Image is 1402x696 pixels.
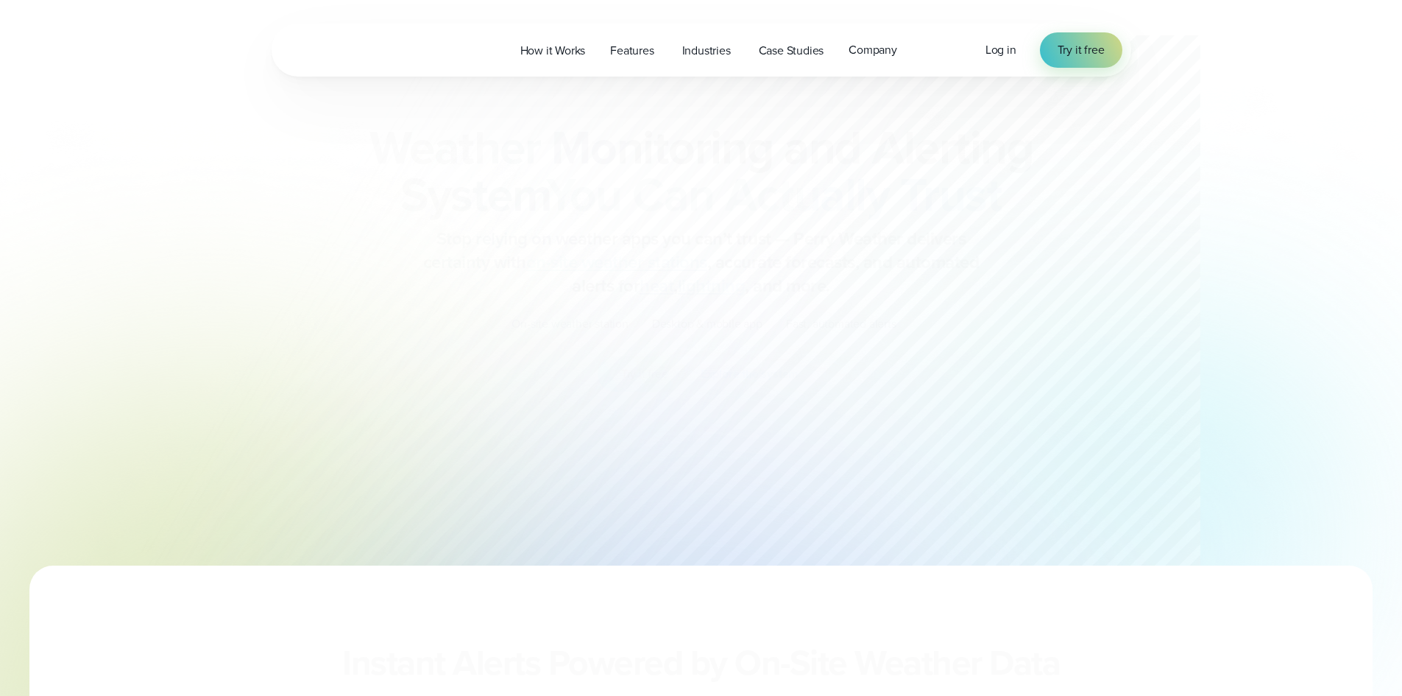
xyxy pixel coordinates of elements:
[849,41,897,59] span: Company
[985,41,1016,58] span: Log in
[1058,41,1105,59] span: Try it free
[759,42,824,60] span: Case Studies
[1040,32,1122,68] a: Try it free
[985,41,1016,59] a: Log in
[520,42,586,60] span: How it Works
[746,35,837,66] a: Case Studies
[610,42,654,60] span: Features
[508,35,598,66] a: How it Works
[682,42,731,60] span: Industries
